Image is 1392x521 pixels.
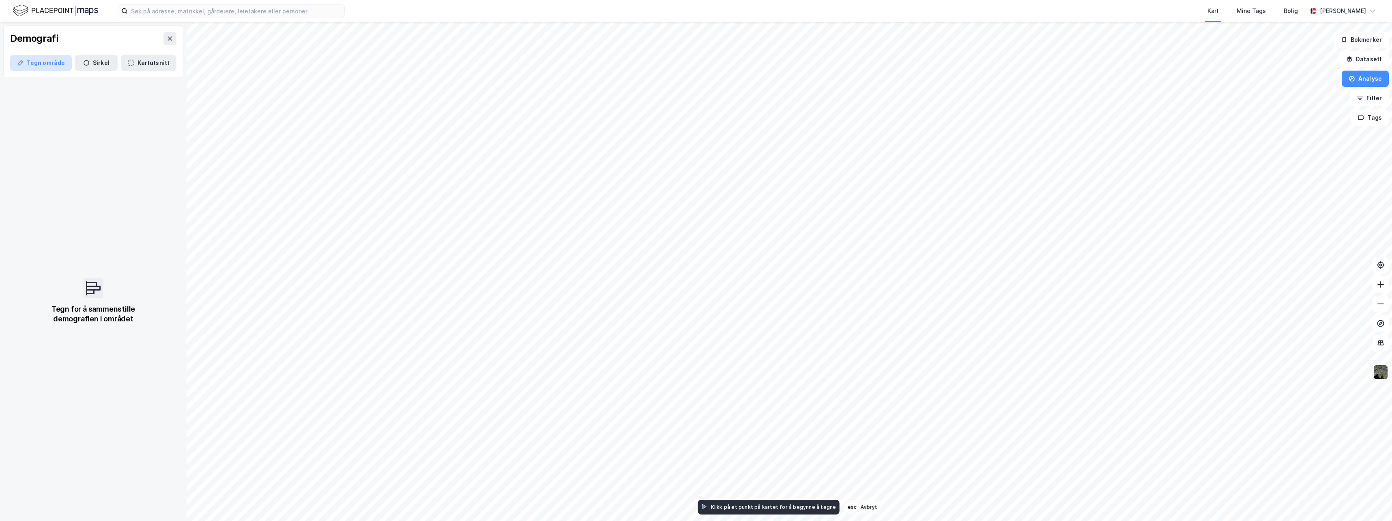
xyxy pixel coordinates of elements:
[1334,32,1389,48] button: Bokmerker
[1350,90,1389,106] button: Filter
[121,55,176,71] button: Kartutsnitt
[1351,482,1392,521] iframe: Chat Widget
[1237,6,1266,16] div: Mine Tags
[1207,6,1219,16] div: Kart
[75,55,118,71] button: Sirkel
[1320,6,1366,16] div: [PERSON_NAME]
[1342,71,1389,87] button: Analyse
[1373,364,1388,380] img: 9k=
[13,4,98,18] img: logo.f888ab2527a4732fd821a326f86c7f29.svg
[41,304,145,324] div: Tegn for å sammenstille demografien i området
[1351,110,1389,126] button: Tags
[10,32,58,45] div: Demografi
[128,5,344,17] input: Søk på adresse, matrikkel, gårdeiere, leietakere eller personer
[1339,51,1389,67] button: Datasett
[1284,6,1298,16] div: Bolig
[1351,482,1392,521] div: Kontrollprogram for chat
[10,55,72,71] button: Tegn område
